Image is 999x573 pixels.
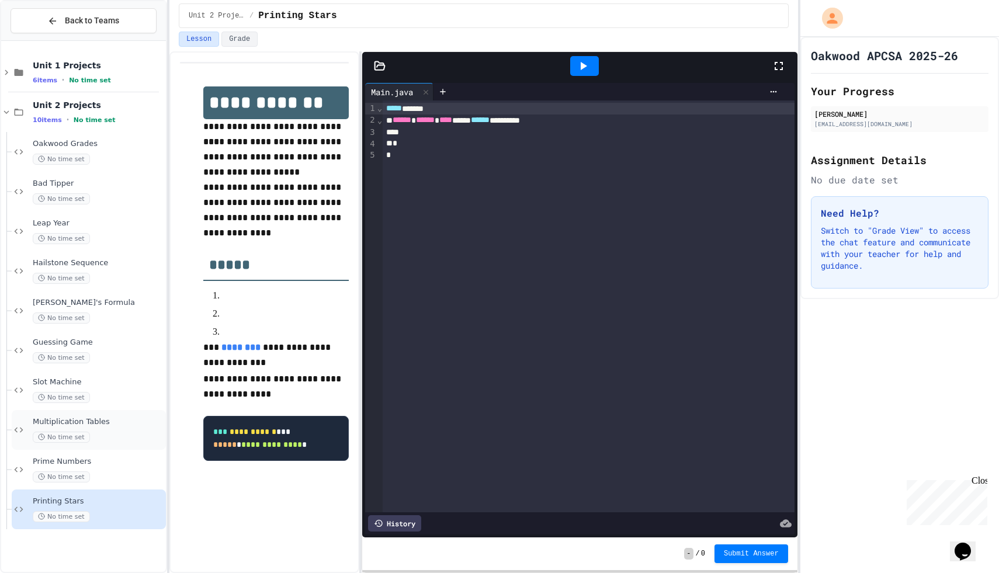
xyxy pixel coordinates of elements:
span: 6 items [33,77,57,84]
span: Bad Tipper [33,179,164,189]
div: [PERSON_NAME] [814,109,985,119]
span: No time set [74,116,116,124]
p: Switch to "Grade View" to access the chat feature and communicate with your teacher for help and ... [821,225,979,272]
span: No time set [33,193,90,204]
span: No time set [33,312,90,324]
span: / [249,11,254,20]
span: No time set [33,432,90,443]
span: - [684,548,693,560]
span: No time set [33,392,90,403]
div: 3 [365,127,377,138]
span: • [62,75,64,85]
div: History [368,515,421,532]
button: Submit Answer [714,544,788,563]
div: [EMAIL_ADDRESS][DOMAIN_NAME] [814,120,985,129]
span: Unit 1 Projects [33,60,164,71]
span: 10 items [33,116,62,124]
span: Printing Stars [33,496,164,506]
span: No time set [33,233,90,244]
div: 4 [365,138,377,150]
div: Chat with us now!Close [5,5,81,74]
span: Submit Answer [724,549,779,558]
span: Oakwood Grades [33,139,164,149]
span: Leap Year [33,218,164,228]
span: Guessing Game [33,338,164,348]
h3: Need Help? [821,206,979,220]
span: / [696,549,700,558]
span: Fold line [377,116,383,125]
span: Back to Teams [65,15,119,27]
h2: Your Progress [811,83,988,99]
span: No time set [33,471,90,482]
span: Printing Stars [258,9,337,23]
div: No due date set [811,173,988,187]
button: Lesson [179,32,219,47]
iframe: chat widget [950,526,987,561]
span: No time set [33,154,90,165]
span: Unit 2 Projects [189,11,245,20]
iframe: chat widget [902,475,987,525]
button: Grade [221,32,258,47]
span: No time set [69,77,111,84]
span: 0 [701,549,705,558]
span: Unit 2 Projects [33,100,164,110]
span: No time set [33,352,90,363]
div: Main.java [365,86,419,98]
div: My Account [810,5,846,32]
span: [PERSON_NAME]'s Formula [33,298,164,308]
span: No time set [33,511,90,522]
span: Multiplication Tables [33,417,164,427]
span: • [67,115,69,124]
h2: Assignment Details [811,152,988,168]
span: Slot Machine [33,377,164,387]
div: Main.java [365,83,433,100]
button: Back to Teams [11,8,157,33]
span: Hailstone Sequence [33,258,164,268]
div: 1 [365,103,377,114]
span: Prime Numbers [33,457,164,467]
div: 2 [365,114,377,126]
div: 5 [365,150,377,161]
h1: Oakwood APCSA 2025-26 [811,47,958,64]
span: Fold line [377,103,383,113]
span: No time set [33,273,90,284]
